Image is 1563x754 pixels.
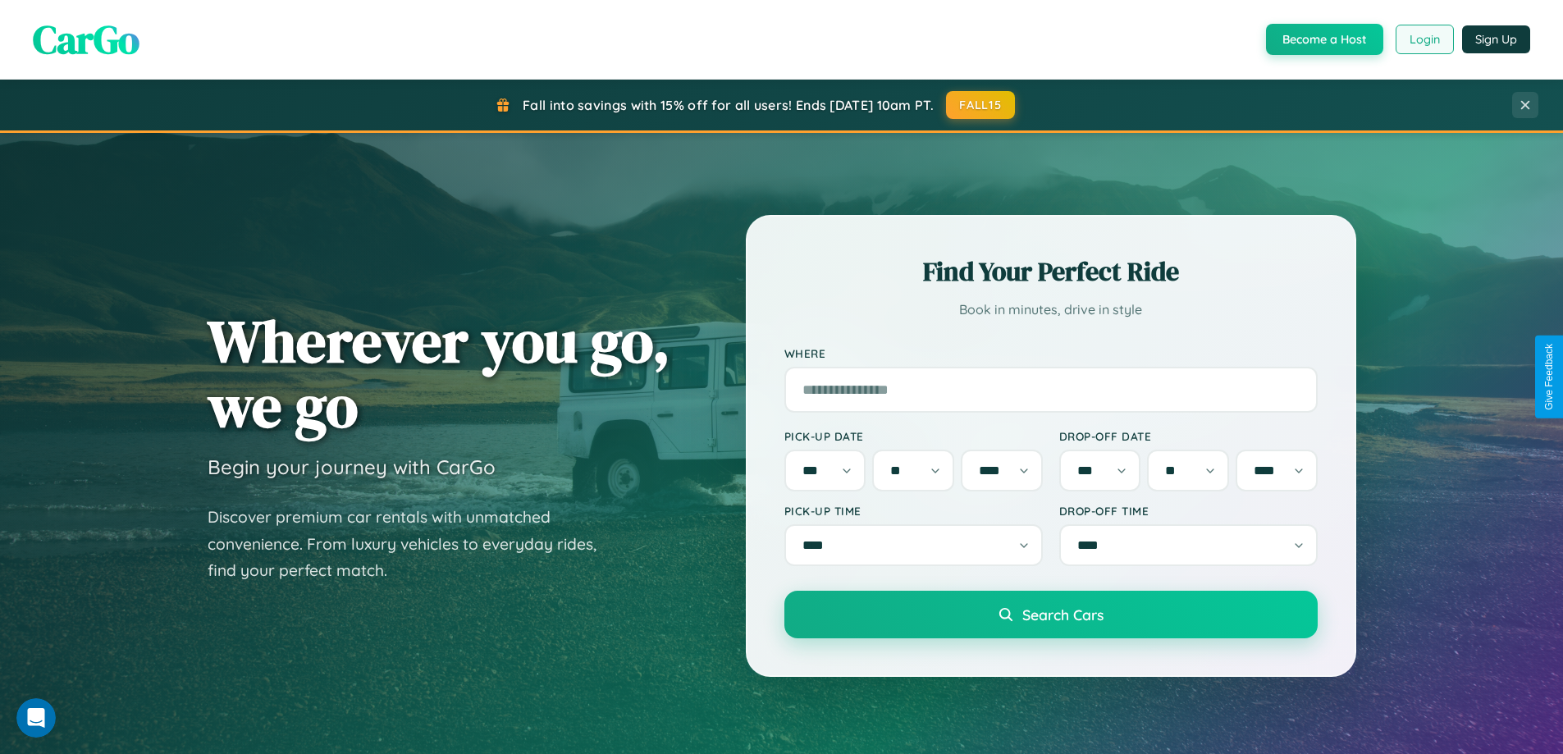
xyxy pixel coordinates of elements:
h2: Find Your Perfect Ride [784,254,1318,290]
button: FALL15 [946,91,1015,119]
p: Book in minutes, drive in style [784,298,1318,322]
button: Become a Host [1266,24,1383,55]
span: Search Cars [1022,605,1104,624]
button: Search Cars [784,591,1318,638]
button: Login [1396,25,1454,54]
iframe: Intercom live chat [16,698,56,738]
span: CarGo [33,12,139,66]
label: Drop-off Date [1059,429,1318,443]
label: Drop-off Time [1059,504,1318,518]
h1: Wherever you go, we go [208,308,670,438]
button: Sign Up [1462,25,1530,53]
p: Discover premium car rentals with unmatched convenience. From luxury vehicles to everyday rides, ... [208,504,618,584]
span: Fall into savings with 15% off for all users! Ends [DATE] 10am PT. [523,97,934,113]
h3: Begin your journey with CarGo [208,455,496,479]
label: Pick-up Date [784,429,1043,443]
label: Pick-up Time [784,504,1043,518]
div: Give Feedback [1543,344,1555,410]
label: Where [784,346,1318,360]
